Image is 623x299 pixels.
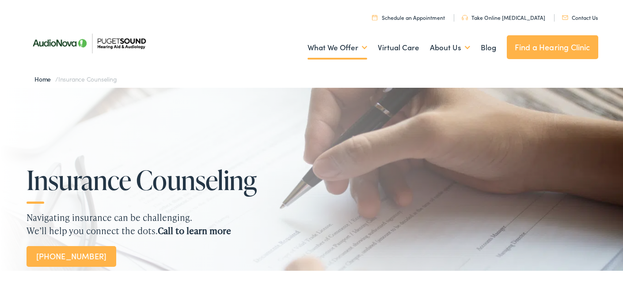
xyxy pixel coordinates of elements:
a: Blog [481,31,496,64]
h1: Insurance Counseling [27,165,274,194]
span: Insurance Counseling [58,75,117,83]
a: Home [34,75,55,83]
img: utility icon [562,15,568,20]
a: About Us [430,31,470,64]
p: Navigating insurance can be challenging. We’ll help you connect the dots. [27,211,596,237]
span: / [34,75,117,83]
a: Find a Hearing Clinic [507,35,598,59]
a: What We Offer [308,31,367,64]
a: Take Online [MEDICAL_DATA] [462,14,545,21]
a: Virtual Care [378,31,419,64]
img: utility icon [372,15,377,20]
a: Schedule an Appointment [372,14,445,21]
a: [PHONE_NUMBER] [27,246,116,267]
strong: Call to learn more [158,224,231,237]
a: Contact Us [562,14,598,21]
img: utility icon [462,15,468,20]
